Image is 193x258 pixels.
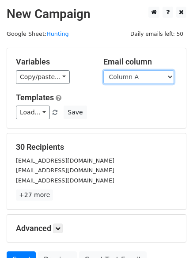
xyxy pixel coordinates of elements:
[127,29,186,39] span: Daily emails left: 50
[16,93,54,102] a: Templates
[149,216,193,258] iframe: Chat Widget
[16,224,177,233] h5: Advanced
[46,30,68,37] a: Hunting
[16,142,177,152] h5: 30 Recipients
[103,57,178,67] h5: Email column
[127,30,186,37] a: Daily emails left: 50
[16,190,53,201] a: +27 more
[16,70,70,84] a: Copy/paste...
[16,167,114,174] small: [EMAIL_ADDRESS][DOMAIN_NAME]
[7,30,69,37] small: Google Sheet:
[16,57,90,67] h5: Variables
[16,157,114,164] small: [EMAIL_ADDRESS][DOMAIN_NAME]
[7,7,186,22] h2: New Campaign
[16,106,50,119] a: Load...
[16,177,114,184] small: [EMAIL_ADDRESS][DOMAIN_NAME]
[64,106,87,119] button: Save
